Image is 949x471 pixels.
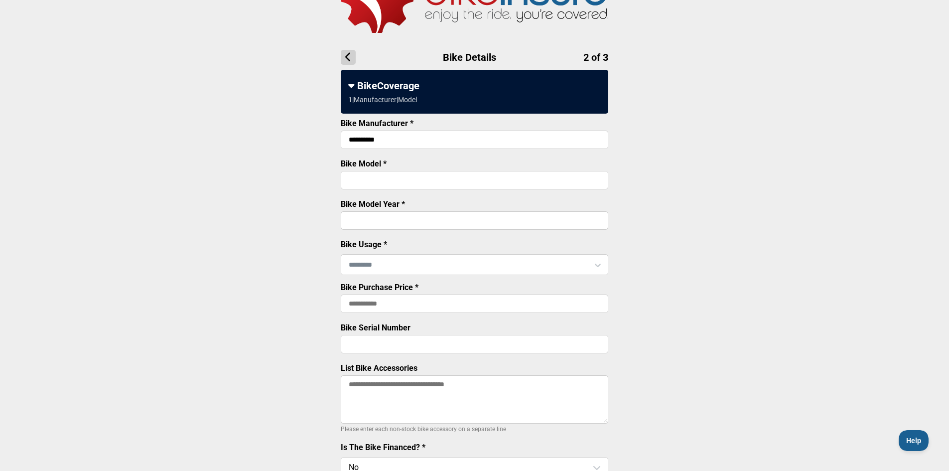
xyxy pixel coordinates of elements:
[341,283,418,292] label: Bike Purchase Price *
[341,199,405,209] label: Bike Model Year *
[341,119,413,128] label: Bike Manufacturer *
[341,443,425,452] label: Is The Bike Financed? *
[341,240,387,249] label: Bike Usage *
[348,96,417,104] div: 1 | Manufacturer | Model
[341,423,608,435] p: Please enter each non-stock bike accessory on a separate line
[341,159,387,168] label: Bike Model *
[341,323,410,332] label: Bike Serial Number
[341,363,417,373] label: List Bike Accessories
[899,430,929,451] iframe: Toggle Customer Support
[583,51,608,63] span: 2 of 3
[341,50,608,65] h1: Bike Details
[348,80,601,92] div: BikeCoverage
